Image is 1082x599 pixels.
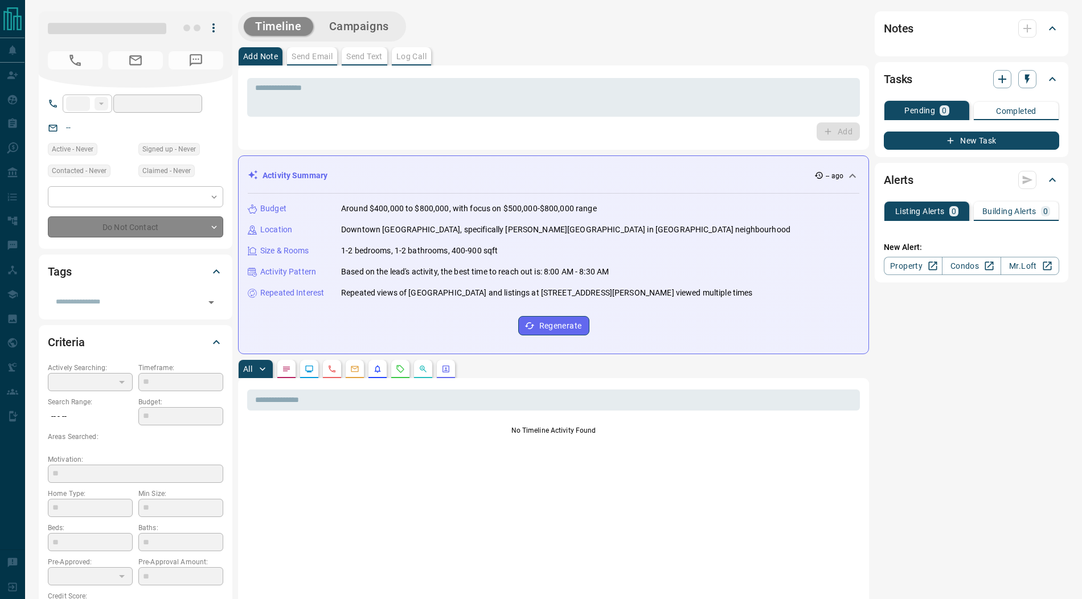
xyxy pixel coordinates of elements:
[48,363,133,373] p: Actively Searching:
[138,523,223,533] p: Baths:
[169,51,223,69] span: No Number
[203,294,219,310] button: Open
[318,17,400,36] button: Campaigns
[138,557,223,567] p: Pre-Approval Amount:
[1043,207,1048,215] p: 0
[327,364,337,374] svg: Calls
[952,207,956,215] p: 0
[305,364,314,374] svg: Lead Browsing Activity
[884,241,1059,253] p: New Alert:
[48,407,133,426] p: -- - --
[884,70,912,88] h2: Tasks
[826,171,843,181] p: -- ago
[108,51,163,69] span: No Email
[884,257,942,275] a: Property
[260,245,309,257] p: Size & Rooms
[138,489,223,499] p: Min Size:
[244,17,313,36] button: Timeline
[441,364,450,374] svg: Agent Actions
[1001,257,1059,275] a: Mr.Loft
[341,287,753,299] p: Repeated views of [GEOGRAPHIC_DATA] and listings at [STREET_ADDRESS][PERSON_NAME] viewed multiple...
[982,207,1036,215] p: Building Alerts
[341,266,609,278] p: Based on the lead's activity, the best time to reach out is: 8:00 AM - 8:30 AM
[884,132,1059,150] button: New Task
[904,106,935,114] p: Pending
[884,15,1059,42] div: Notes
[260,266,316,278] p: Activity Pattern
[52,143,93,155] span: Active - Never
[48,51,103,69] span: No Number
[48,557,133,567] p: Pre-Approved:
[48,216,223,237] div: Do Not Contact
[247,425,860,436] p: No Timeline Activity Found
[260,224,292,236] p: Location
[48,523,133,533] p: Beds:
[942,257,1001,275] a: Condos
[884,171,913,189] h2: Alerts
[263,170,327,182] p: Activity Summary
[138,397,223,407] p: Budget:
[884,65,1059,93] div: Tasks
[138,363,223,373] p: Timeframe:
[52,165,106,177] span: Contacted - Never
[341,245,498,257] p: 1-2 bedrooms, 1-2 bathrooms, 400-900 sqft
[942,106,946,114] p: 0
[248,165,859,186] div: Activity Summary-- ago
[66,123,71,132] a: --
[373,364,382,374] svg: Listing Alerts
[884,19,913,38] h2: Notes
[142,143,196,155] span: Signed up - Never
[48,397,133,407] p: Search Range:
[884,166,1059,194] div: Alerts
[48,262,71,281] h2: Tags
[996,107,1036,115] p: Completed
[48,432,223,442] p: Areas Searched:
[243,365,252,373] p: All
[895,207,945,215] p: Listing Alerts
[396,364,405,374] svg: Requests
[48,329,223,356] div: Criteria
[260,287,324,299] p: Repeated Interest
[243,52,278,60] p: Add Note
[260,203,286,215] p: Budget
[419,364,428,374] svg: Opportunities
[341,224,790,236] p: Downtown [GEOGRAPHIC_DATA], specifically [PERSON_NAME][GEOGRAPHIC_DATA] in [GEOGRAPHIC_DATA] neig...
[282,364,291,374] svg: Notes
[341,203,597,215] p: Around $400,000 to $800,000, with focus on $500,000-$800,000 range
[48,489,133,499] p: Home Type:
[142,165,191,177] span: Claimed - Never
[48,258,223,285] div: Tags
[48,333,85,351] h2: Criteria
[518,316,589,335] button: Regenerate
[48,454,223,465] p: Motivation:
[350,364,359,374] svg: Emails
